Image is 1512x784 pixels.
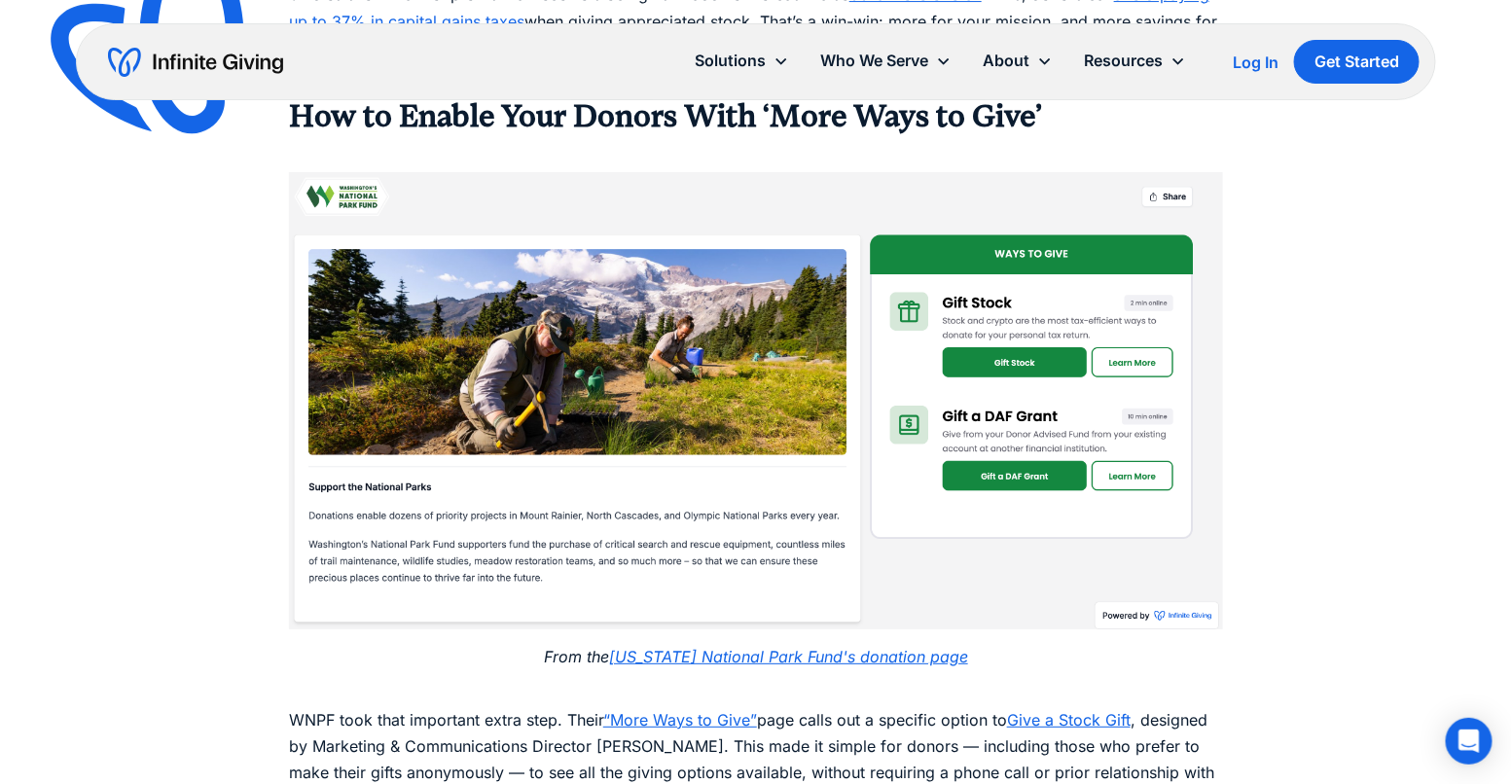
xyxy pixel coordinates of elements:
a: Log In [1233,51,1278,74]
div: Log In [1233,54,1278,70]
a: [US_STATE] National Park Fund's donation page [609,647,968,666]
div: About [967,40,1068,82]
div: Who We Serve [805,40,967,82]
div: Solutions [679,40,805,82]
p: ‍ [289,136,1223,162]
div: Resources [1068,40,1202,82]
div: Who We Serve [820,48,928,74]
a: Give a Stock Gift [1007,710,1131,730]
strong: How to Enable Your Donors With ‘More Ways to Give’ [289,98,1042,134]
div: Open Intercom Messenger [1446,718,1493,765]
div: About [983,48,1029,74]
a: home [108,47,283,78]
a: “More Ways to Give” [603,710,757,730]
a: Get Started [1294,40,1420,84]
em: From the [544,647,609,666]
div: Solutions [695,48,766,74]
div: Resources [1084,48,1163,74]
